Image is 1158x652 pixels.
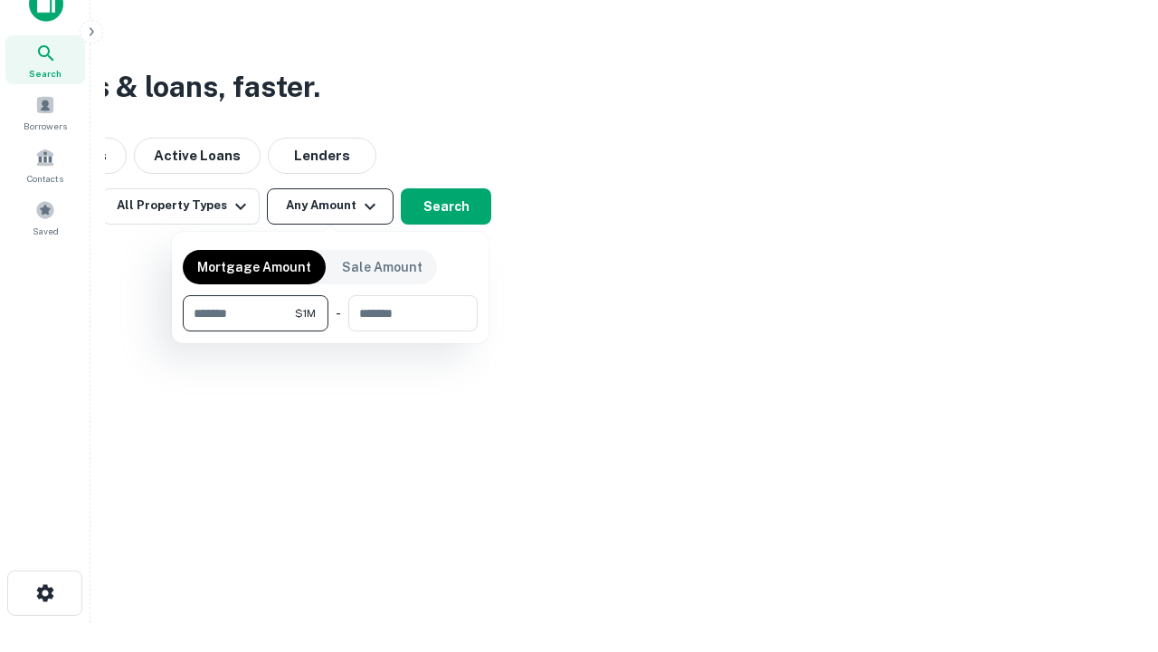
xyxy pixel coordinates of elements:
[342,257,422,277] p: Sale Amount
[336,295,341,331] div: -
[1068,507,1158,594] iframe: Chat Widget
[295,305,316,321] span: $1M
[197,257,311,277] p: Mortgage Amount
